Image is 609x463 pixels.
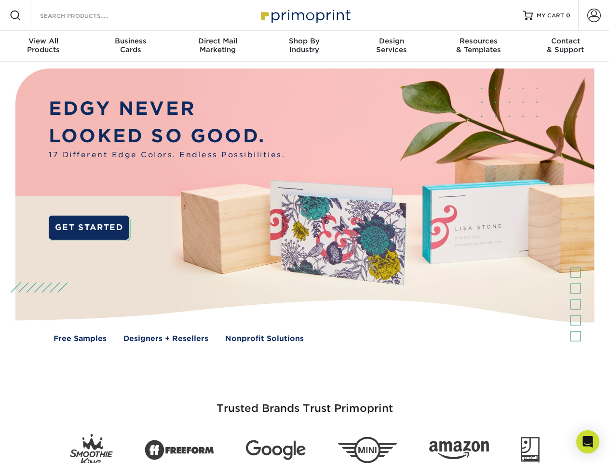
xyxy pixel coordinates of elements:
span: Design [348,37,435,45]
a: Resources& Templates [435,31,522,62]
span: MY CART [537,12,564,20]
a: Contact& Support [522,31,609,62]
img: Primoprint [257,5,353,26]
span: Direct Mail [174,37,261,45]
p: EDGY NEVER [49,95,285,123]
a: BusinessCards [87,31,174,62]
div: Cards [87,37,174,54]
span: 0 [566,12,570,19]
div: Industry [261,37,348,54]
a: Designers + Resellers [123,333,208,344]
div: & Support [522,37,609,54]
span: Resources [435,37,522,45]
a: DesignServices [348,31,435,62]
span: Shop By [261,37,348,45]
img: Goodwill [521,437,540,463]
p: LOOKED SO GOOD. [49,123,285,150]
input: SEARCH PRODUCTS..... [39,10,133,21]
div: Marketing [174,37,261,54]
div: Services [348,37,435,54]
span: 17 Different Edge Colors. Endless Possibilities. [49,150,285,161]
img: Amazon [429,441,489,460]
a: Shop ByIndustry [261,31,348,62]
img: Google [246,440,306,460]
a: Free Samples [54,333,107,344]
div: & Templates [435,37,522,54]
h3: Trusted Brands Trust Primoprint [23,379,587,426]
a: Nonprofit Solutions [225,333,304,344]
a: Direct MailMarketing [174,31,261,62]
div: Open Intercom Messenger [576,430,599,453]
span: Contact [522,37,609,45]
a: GET STARTED [49,216,129,240]
span: Business [87,37,174,45]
